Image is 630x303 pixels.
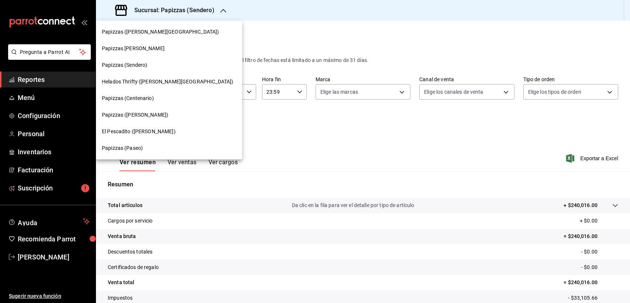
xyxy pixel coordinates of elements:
div: Papizzas (Sendero) [96,57,242,73]
span: Papizzas (Centenario) [102,94,154,102]
div: Papizzas (Centenario) [96,90,242,107]
span: Papizzas ([PERSON_NAME][GEOGRAPHIC_DATA]) [102,28,219,36]
div: Helados Thrifty ([PERSON_NAME][GEOGRAPHIC_DATA]) [96,73,242,90]
div: Papizzas ([PERSON_NAME][GEOGRAPHIC_DATA]) [96,24,242,40]
div: El Pescadito ([PERSON_NAME]) [96,123,242,140]
div: Papizzas [PERSON_NAME] [96,40,242,57]
span: Papizzas [PERSON_NAME] [102,45,165,52]
span: Papizzas (Sendero) [102,61,147,69]
div: Papizzas (Paseo) [96,140,242,156]
span: Papizzas ([PERSON_NAME]) [102,111,168,119]
span: Papizzas (Paseo) [102,144,143,152]
div: Papizzas ([PERSON_NAME]) [96,107,242,123]
span: Helados Thrifty ([PERSON_NAME][GEOGRAPHIC_DATA]) [102,78,233,86]
span: El Pescadito ([PERSON_NAME]) [102,128,176,135]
